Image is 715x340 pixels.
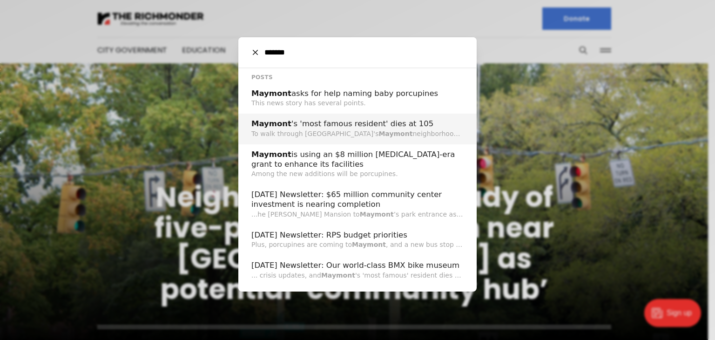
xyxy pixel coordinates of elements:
[251,150,291,159] span: Maymont
[251,89,291,98] span: Maymont
[251,169,464,179] p: Among the new additions will be porcupines.
[251,210,464,219] p: ...he [PERSON_NAME] Mansion to ’s park entrance as the home is opened to the public and decorated...
[251,150,464,169] h2: is using an $8 million [MEDICAL_DATA]-era grant to enhance its facilities
[251,231,464,240] h2: [DATE] Newsletter: RPS budget priorities
[251,271,464,280] p: ... crisis updates, and 's 'most famous' resident dies at [DEMOGRAPHIC_DATA].
[352,241,386,248] span: Maymont
[251,129,464,139] p: To walk through [GEOGRAPHIC_DATA]'s neighborhood is to experience the work of its most famous res...
[251,119,291,128] span: Maymont
[378,130,412,137] span: Maymont
[360,211,394,218] span: Maymont
[251,119,464,129] h2: 's 'most famous resident' dies at 105
[251,190,464,209] h2: [DATE] Newsletter: $65 million community center investment is nearing completion
[251,240,464,250] p: Plus, porcupines are coming to , and a new bus stop has been approved for a test site.
[251,89,464,99] h2: asks for help naming baby porcupines
[321,272,355,279] span: Maymont
[251,98,464,108] p: This news story has several points.
[251,73,464,82] h1: Posts
[251,261,464,271] h2: [DATE] Newsletter: Our world-class BMX bike museum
